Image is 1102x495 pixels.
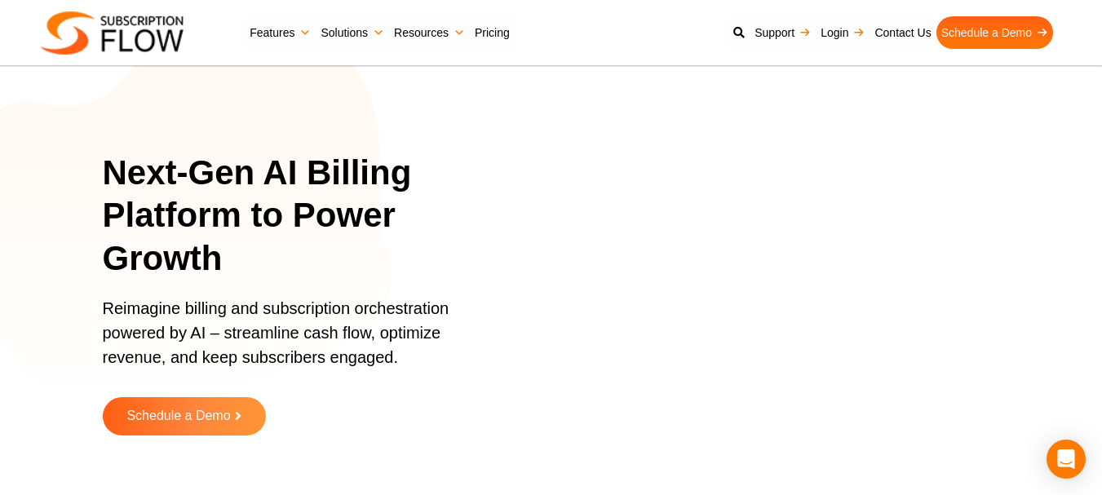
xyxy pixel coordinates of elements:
a: Schedule a Demo [103,397,266,435]
a: Support [750,16,816,49]
div: Open Intercom Messenger [1047,440,1086,479]
a: Solutions [316,16,389,49]
span: Schedule a Demo [126,409,230,423]
a: Contact Us [870,16,936,49]
a: Resources [389,16,470,49]
p: Reimagine billing and subscription orchestration powered by AI – streamline cash flow, optimize r... [103,296,489,386]
img: Subscriptionflow [41,11,184,55]
h1: Next-Gen AI Billing Platform to Power Growth [103,152,509,281]
a: Schedule a Demo [936,16,1053,49]
a: Login [816,16,870,49]
a: Pricing [470,16,515,49]
a: Features [245,16,316,49]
